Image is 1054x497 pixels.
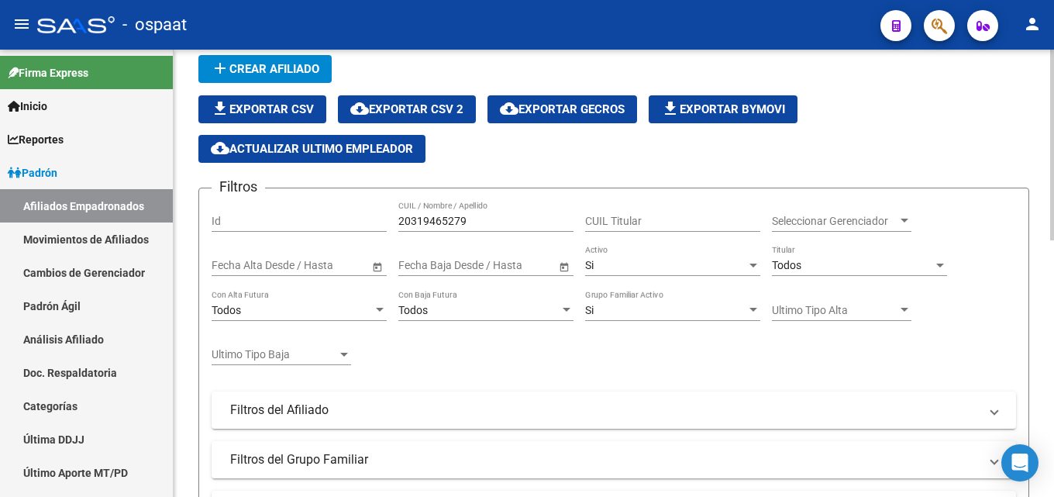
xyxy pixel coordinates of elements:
span: Ultimo Tipo Alta [772,304,897,317]
mat-icon: cloud_download [500,99,518,118]
mat-icon: person [1023,15,1042,33]
mat-icon: add [211,59,229,78]
button: Open calendar [556,258,572,274]
span: Todos [772,259,801,271]
span: Actualizar ultimo Empleador [211,142,413,156]
span: Exportar CSV [211,102,314,116]
span: Firma Express [8,64,88,81]
span: Inicio [8,98,47,115]
button: Exportar CSV 2 [338,95,476,123]
span: Todos [398,304,428,316]
button: Exportar Bymovi [649,95,797,123]
button: Exportar GECROS [487,95,637,123]
button: Crear Afiliado [198,55,332,83]
span: Exportar CSV 2 [350,102,463,116]
mat-icon: file_download [661,99,680,118]
mat-panel-title: Filtros del Grupo Familiar [230,451,979,468]
mat-expansion-panel-header: Filtros del Afiliado [212,392,1016,429]
mat-icon: cloud_download [211,139,229,157]
input: Fecha inicio [398,259,455,272]
span: Seleccionar Gerenciador [772,215,897,228]
span: Si [585,259,594,271]
input: Fecha inicio [212,259,268,272]
div: Open Intercom Messenger [1001,444,1038,481]
h3: Filtros [212,176,265,198]
span: Si [585,304,594,316]
button: Exportar CSV [198,95,326,123]
mat-icon: menu [12,15,31,33]
span: Ultimo Tipo Baja [212,348,337,361]
span: Exportar GECROS [500,102,625,116]
mat-icon: cloud_download [350,99,369,118]
mat-panel-title: Filtros del Afiliado [230,402,979,419]
span: Padrón [8,164,57,181]
span: Crear Afiliado [211,62,319,76]
button: Actualizar ultimo Empleador [198,135,425,163]
span: - ospaat [122,8,187,42]
input: Fecha fin [468,259,544,272]
button: Open calendar [369,258,385,274]
mat-icon: file_download [211,99,229,118]
span: Todos [212,304,241,316]
span: Exportar Bymovi [661,102,785,116]
span: Reportes [8,131,64,148]
input: Fecha fin [281,259,357,272]
mat-expansion-panel-header: Filtros del Grupo Familiar [212,441,1016,478]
